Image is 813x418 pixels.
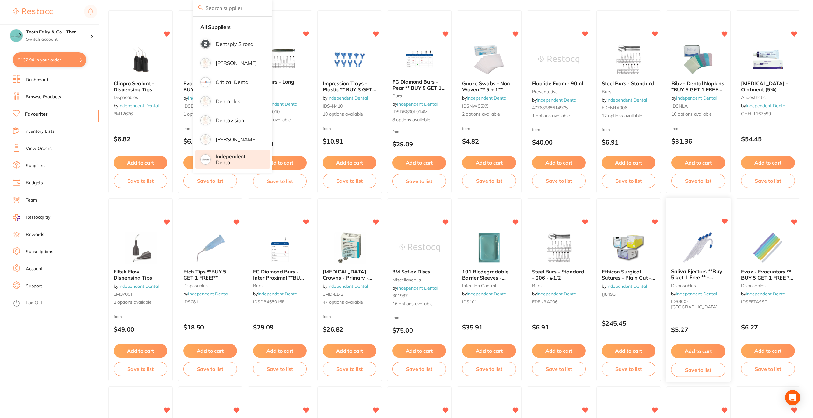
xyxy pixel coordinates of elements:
span: 3MD-LL-2 [323,291,343,297]
button: Save to list [602,174,655,188]
span: by [741,103,786,109]
p: $54.45 [741,135,795,143]
p: [PERSON_NAME] [216,60,257,66]
span: by [392,285,438,291]
span: Evax - Evacuators ** BUY 5 GET 1 FREE ** - Assorted [741,268,793,287]
strong: All Suppliers [200,24,231,30]
span: IDS300-[GEOGRAPHIC_DATA] [671,299,717,310]
button: Save to list [671,174,725,188]
a: Independent Dental [118,283,159,289]
img: Critical Dental [201,78,210,86]
a: Independent Dental [606,97,647,103]
span: [MEDICAL_DATA] Crowns - Primary - Stainless Steel [323,268,372,287]
a: Independent Dental [258,101,298,107]
img: Filtek Flow Dispensing Tips [120,232,161,264]
span: from [602,127,610,132]
a: View Orders [26,145,52,152]
span: 1 options available [532,113,586,119]
span: IDSNLA [671,103,688,109]
a: Independent Dental [467,95,507,101]
a: Independent Dental [118,103,159,109]
img: Dentavision [201,116,210,124]
button: Save to list [392,174,446,188]
small: disposables [114,95,167,100]
span: IDSEETASST [183,103,209,109]
small: burs [602,89,655,94]
span: Steel Burs - Standard - 006 - #1/2 [532,268,584,280]
span: 10 options available [671,111,725,117]
span: 2 options available [462,111,516,117]
button: Add to cart [114,344,167,358]
button: Add to cart [532,344,586,358]
small: preventative [532,89,586,94]
button: Save to list [532,362,586,376]
a: Independent Dental [537,291,577,297]
b: Steel Burs - Long Shank [253,79,307,91]
button: Log Out [13,298,97,308]
h4: Tooth Fairy & Co - Thornlands [26,29,90,35]
p: Dentavision [216,117,244,123]
p: Independent Dental [216,153,261,165]
span: IDSEETASST [741,299,767,305]
img: Dentsply Sirona [201,40,210,48]
span: by [462,95,507,101]
p: Switch account [26,36,90,43]
span: IDS081 [183,299,198,305]
p: $49.00 [114,326,167,333]
b: Molar Crowns - Primary - Stainless Steel [323,269,376,280]
span: Fluoride Foam - 90ml [532,80,583,87]
a: Independent Dental [606,283,647,289]
b: Steel Burs - Standard - 006 - #1/2 [532,269,586,280]
b: Evax - Evacuators ** BUY 5 GET 1 FREE ** - Assorted [741,269,795,280]
span: Clinpro Sealant - Dispensing Tips [114,80,154,92]
b: Xylocaine - Ointment (5%) [741,81,795,92]
span: IDSDB465016F [253,299,284,305]
span: from [183,126,192,131]
span: from [462,126,470,131]
a: Dashboard [26,77,48,83]
button: Save to list [741,362,795,376]
b: 3M Soflex Discs [392,269,446,274]
img: Ethicon Surgical Sutures - Plain Gut - 849G [608,232,649,264]
span: Filtek Flow Dispensing Tips [114,268,152,280]
img: FG Diamond Burs - Inter Proximal **BUY 5 GET 1 FREE ** - J10F - Fine [259,232,301,264]
p: $5.27 [671,326,725,334]
span: Saliva Ejectors **Buy 5 get 1 Free ** - Regular [671,268,722,287]
span: 3M3700T [114,291,133,297]
a: Independent Dental [397,101,438,107]
b: 101 Biodegradable Barrier Sleeves - Standard Tray Sleeve ** BUY 5, GET 1 FREE!! ** [462,269,516,280]
button: Save to list [532,174,586,188]
a: Independent Dental [327,95,368,101]
span: 12 options available [602,113,655,119]
small: infection control [462,283,516,288]
p: $4.82 [462,138,516,145]
img: 3M Soflex Discs [399,232,440,264]
img: Dentaplus [201,97,210,105]
img: 101 Biodegradable Barrier Sleeves - Standard Tray Sleeve ** BUY 5, GET 1 FREE!! ** [468,232,510,264]
span: by [183,291,228,297]
button: Save to list [183,362,237,376]
a: Independent Dental [676,291,717,297]
span: EDENRA006 [532,299,557,305]
p: $26.82 [323,326,376,333]
button: Add to cart [114,156,167,169]
p: $6.91 [602,138,655,146]
span: by [532,97,577,103]
img: Steel Burs - Standard - 006 - #1/2 [538,232,579,264]
img: Clinpro Sealant - Dispensing Tips [120,44,161,75]
p: Dentsply Sirona [216,41,254,47]
img: Steel Burs - Long Shank [259,42,301,74]
span: from [392,315,401,320]
span: 8 options available [392,117,446,123]
span: by [323,95,368,101]
button: Add to cart [602,344,655,358]
small: miscellaneous [392,277,446,282]
span: IDSDB830L014M [392,109,428,115]
button: Add to cart [462,156,516,169]
span: 16 options available [392,301,446,307]
span: from [323,314,331,319]
img: Molar Crowns - Primary - Stainless Steel [329,232,370,264]
button: Save to list [323,362,376,376]
p: $75.00 [392,327,446,334]
b: Fluoride Foam - 90ml [532,81,586,86]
